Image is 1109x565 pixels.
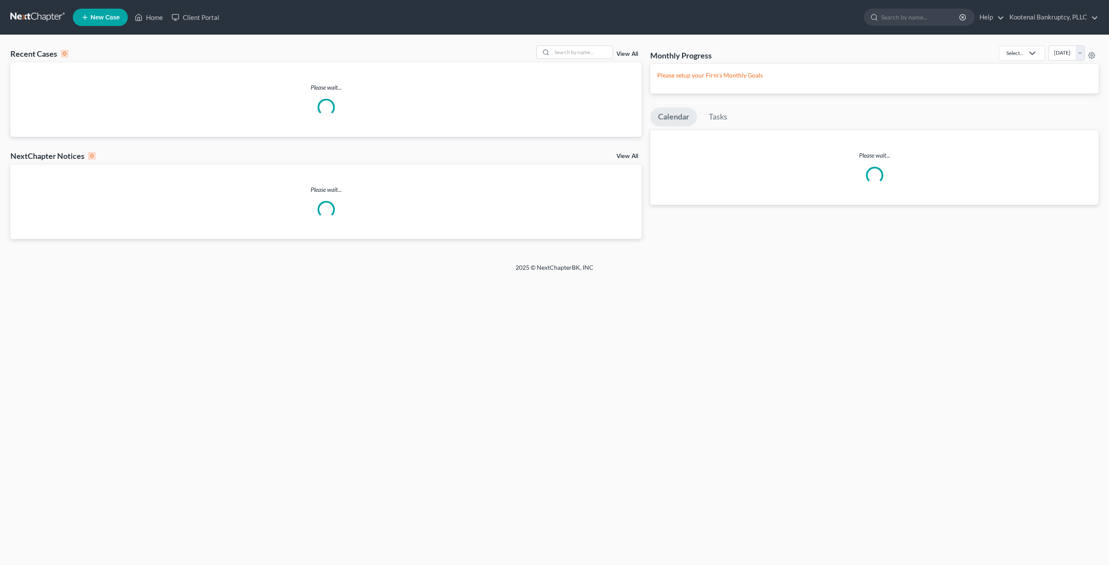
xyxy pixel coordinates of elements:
[10,48,68,59] div: Recent Cases
[130,10,167,25] a: Home
[650,151,1099,160] p: Please wait...
[616,51,638,57] a: View All
[552,46,613,58] input: Search by name...
[1005,10,1098,25] a: Kootenai Bankruptcy, PLLC
[975,10,1004,25] a: Help
[881,9,960,25] input: Search by name...
[650,107,697,126] a: Calendar
[308,263,801,279] div: 2025 © NextChapterBK, INC
[701,107,735,126] a: Tasks
[616,153,638,159] a: View All
[88,152,96,160] div: 0
[10,151,96,161] div: NextChapter Notices
[61,50,68,58] div: 0
[650,50,712,61] h3: Monthly Progress
[91,14,120,21] span: New Case
[1006,49,1024,57] div: Select...
[10,83,642,92] p: Please wait...
[10,185,642,194] p: Please wait...
[657,71,1092,80] p: Please setup your Firm's Monthly Goals
[167,10,224,25] a: Client Portal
